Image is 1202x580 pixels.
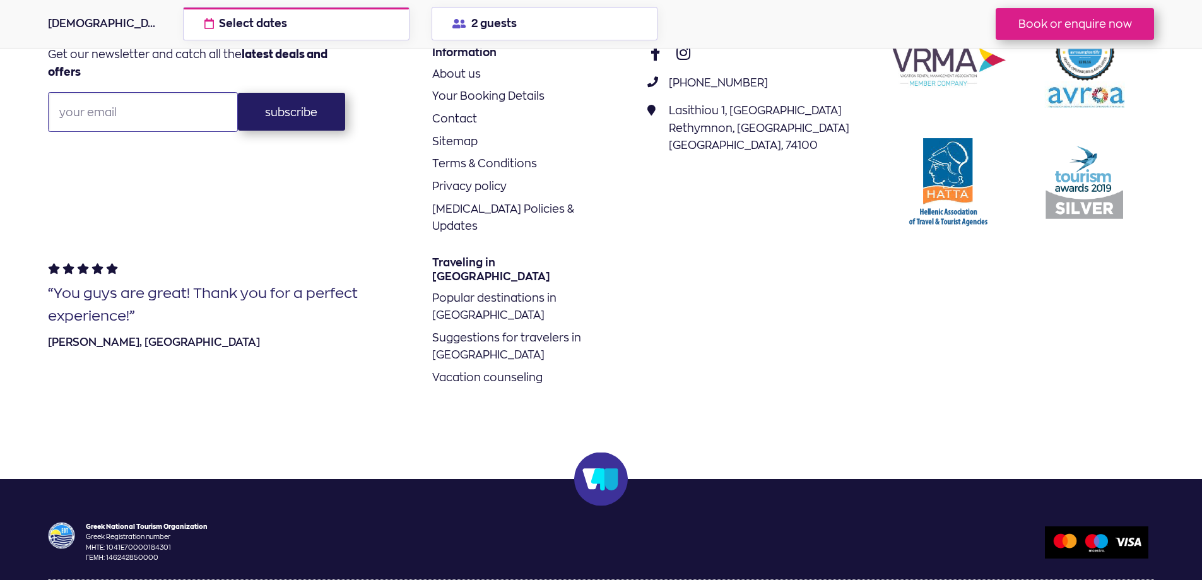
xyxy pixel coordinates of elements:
[432,7,657,40] button: 2 guests
[1015,124,1154,238] img: Tourism Awards 2019 - Silver
[432,45,615,59] h2: Information
[86,522,208,563] figcaption: Greek Registration number MHTE: 1041E70000184301 ΓΕΜΗ: 146242850000
[432,369,615,386] a: Vacation counseling
[432,256,615,283] h2: Traveling in [GEOGRAPHIC_DATA]
[432,133,615,150] a: Sitemap
[1015,9,1154,124] img: Association of Vacation Rental Operators and Affiliates - Certificate
[48,92,237,132] input: your email
[1045,526,1148,559] img: mastercard maestro and visa logos
[669,76,768,89] a: [PHONE_NUMBER]
[48,522,75,549] img: eot badge
[183,7,409,40] button: Select dates
[48,45,345,81] p: Get our newsletter and catch all the
[432,110,615,127] a: Contact
[432,329,615,363] a: Suggestions for travelers in [GEOGRAPHIC_DATA]
[238,93,345,131] button: subscribe
[669,102,877,153] p: Lasithiou 1, [GEOGRAPHIC_DATA] Rethymnon, [GEOGRAPHIC_DATA] [GEOGRAPHIC_DATA], 74100
[432,289,615,323] a: Popular destinations in [GEOGRAPHIC_DATA]
[219,18,287,29] span: Select dates
[877,9,1016,124] img: Vacation Rental Management Association - Member Company
[432,155,615,172] a: Terms & Conditions
[996,8,1154,40] button: Book or enquire now
[432,200,615,234] a: [MEDICAL_DATA] Policies & Updates
[48,282,377,327] p: “You guys are great! Thank you for a perfect experience!”
[432,65,615,82] a: About us
[86,523,208,531] strong: Greek National Tourism Organization
[48,334,377,351] p: [PERSON_NAME], [GEOGRAPHIC_DATA]
[877,124,1016,238] img: Member of the Hellenic Association of Travel and Tourist Agencies
[48,15,161,32] div: [DEMOGRAPHIC_DATA]
[432,177,615,194] a: Privacy policy
[432,87,615,104] a: Your Booking Details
